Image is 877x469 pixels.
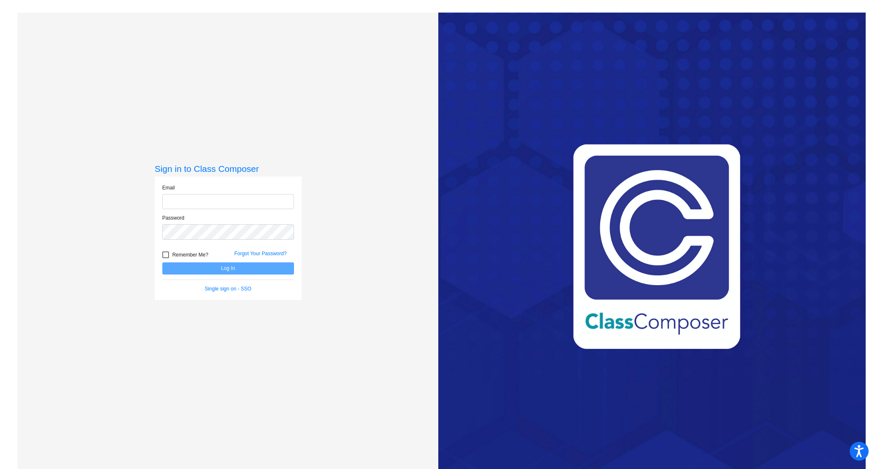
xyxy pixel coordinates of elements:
button: Log In [162,262,294,275]
label: Password [162,214,185,222]
span: Remember Me? [172,250,208,260]
a: Single sign on - SSO [205,286,251,292]
label: Email [162,184,175,192]
a: Forgot Your Password? [234,251,287,257]
h3: Sign in to Class Composer [155,163,302,174]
